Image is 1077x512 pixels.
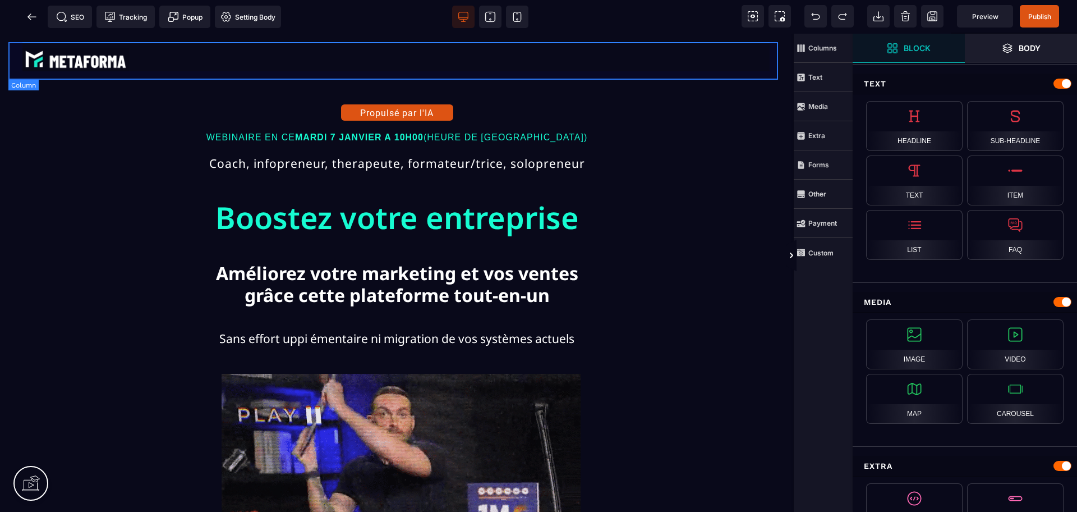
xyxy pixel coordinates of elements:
[48,6,92,28] span: Seo meta data
[972,12,998,21] span: Preview
[168,11,202,22] span: Popup
[967,156,1064,205] div: Item
[215,6,281,28] span: Favicon
[742,5,764,28] span: View components
[104,11,147,22] span: Tracking
[866,101,963,151] div: Headline
[21,6,43,28] span: Back
[853,34,965,63] span: Open Blocks
[794,121,853,150] span: Extra
[1019,44,1041,52] strong: Body
[206,99,295,108] span: WEBINAIRE EN CE
[921,5,943,28] span: Save
[17,295,777,315] text: Sans effort uppi émentaire ni migration de vos systèmes actuels
[808,44,837,52] strong: Columns
[794,34,853,63] span: Columns
[794,209,853,238] span: Payment
[1028,12,1051,21] span: Publish
[452,6,475,28] span: View desktop
[808,161,829,169] strong: Forms
[1020,5,1059,28] span: Save
[967,210,1064,260] div: FAQ
[424,99,587,108] span: (HEURE DE [GEOGRAPHIC_DATA])
[96,6,155,28] span: Tracking code
[22,14,129,38] img: 074ec184fe1d2425f80d4b33d62ca662_abe9e435164421cb06e33ef15842a39e_e5ef653356713f0d7dd3797ab850248...
[295,99,424,108] b: MARDI 7 JANVIER A 10H00
[808,102,828,111] strong: Media
[768,5,791,28] span: Screenshot
[965,34,1077,63] span: Open Layers
[967,374,1064,424] div: Carousel
[804,5,827,28] span: Undo
[866,319,963,369] div: Image
[214,226,579,275] text: Améliorez votre marketing et vos ventes grâce cette plateforme tout-en-un
[808,131,825,140] strong: Extra
[894,5,917,28] span: Clear
[866,156,963,205] div: Text
[853,292,1077,313] div: Media
[967,101,1064,151] div: Sub-headline
[904,44,931,52] strong: Block
[866,210,963,260] div: List
[831,5,854,28] span: Redo
[867,5,890,28] span: Open Import Webpage
[853,239,864,273] span: Toggle Views
[794,63,853,92] span: Text
[853,74,1077,94] div: Text
[808,219,837,227] strong: Payment
[808,73,822,81] strong: Text
[479,6,501,28] span: View tablet
[853,456,1077,477] div: Extra
[159,6,210,28] span: Create Alert Modal
[794,180,853,209] span: Other
[794,92,853,121] span: Media
[866,374,963,424] div: Map
[967,319,1064,369] div: Video
[794,238,853,267] span: Custom Block
[8,120,785,140] text: Coach, infopreneur, therapeute, formateur/trice, solopreneur
[957,5,1013,28] span: Preview
[808,190,826,198] strong: Other
[506,6,528,28] span: View mobile
[341,71,453,87] button: Propulsé par l'IA
[794,150,853,180] span: Forms
[220,11,275,22] span: Setting Body
[808,249,834,257] strong: Custom
[56,11,84,22] span: SEO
